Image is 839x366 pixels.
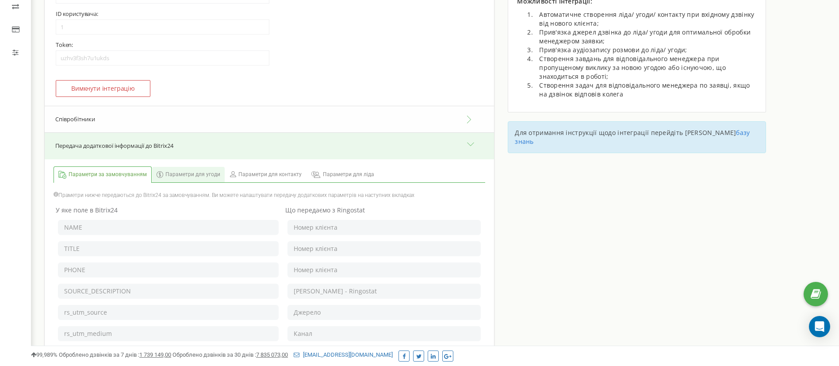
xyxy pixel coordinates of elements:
[515,128,759,146] p: Для отримання інструкції щодо інтеграції перейдіть [PERSON_NAME]
[515,128,750,146] a: базу знань
[56,50,269,65] input: jsdvkj438hfwe7
[535,81,757,99] li: Створення задач для відповідального менеджера по заявці, якщо на дзвінок відповів колега
[535,54,757,81] li: Створення завдань для відповідального менеджера при пропущеному виклику за новою угодою або існую...
[535,28,757,46] li: Прив'язка джерел дзвінка до ліда/ угоди для оптимальної обробки менеджером заявки;
[283,204,485,217] th: Що передаємо з Ringostat
[31,351,57,358] span: 99,989%
[323,171,374,178] span: Параметри для ліда
[56,80,150,97] button: Вимкнути інтеграцію
[139,351,171,358] u: 1 739 149,00
[54,187,485,204] div: Праметри нижче передаються до Bitrix24 за замовчуванням. Ви можете налаштувати передачу додаткови...
[54,204,283,217] th: У яке поле в Bitrix24
[56,41,73,48] label: Token:
[256,351,288,358] u: 7 835 073,00
[238,171,302,178] span: Параметри для контакту
[226,167,306,182] a: Параметри для контакту
[54,167,151,183] a: Параметри за замовчуванням
[535,10,757,28] li: Автоматичне створення ліда/ угоди/ контакту при вхідному дзвінку від нового клієнта;
[152,167,225,182] a: Параметри для угоди
[45,106,494,133] button: Співробітники
[809,316,830,337] div: Open Intercom Messenger
[45,133,494,159] button: Передача додаткової інформації до Bitrix24
[69,171,147,178] span: Параметри за замовчуванням
[56,19,269,35] input: 1
[294,351,393,358] a: [EMAIL_ADDRESS][DOMAIN_NAME]
[307,167,379,182] a: Параметри для ліда
[535,46,757,54] li: Прив'язка аудіозапису розмови до ліда/ угоди;
[59,351,171,358] span: Оброблено дзвінків за 7 днів :
[165,171,220,178] span: Параметри для угоди
[172,351,288,358] span: Оброблено дзвінків за 30 днів :
[56,10,98,17] label: ID користувача:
